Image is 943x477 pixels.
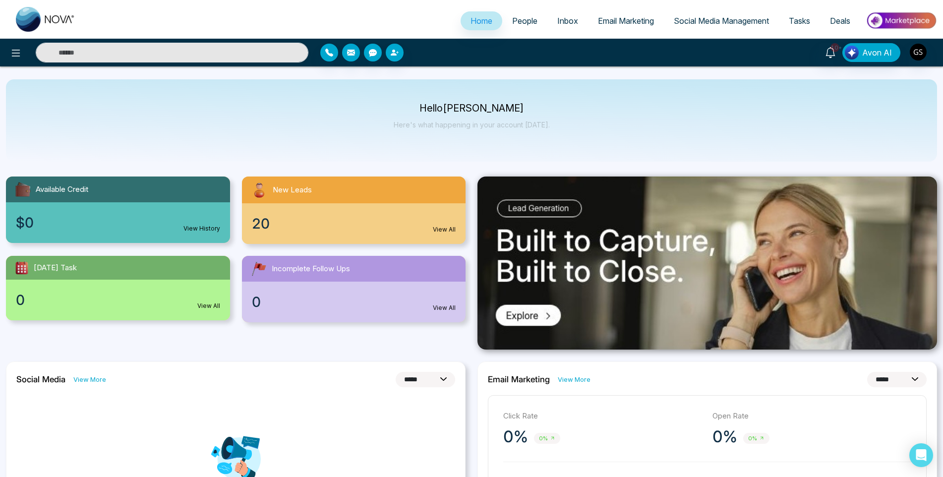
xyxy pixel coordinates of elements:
button: Avon AI [842,43,900,62]
span: 0% [743,433,769,444]
a: Social Media Management [664,11,779,30]
p: 0% [503,427,528,447]
span: Incomplete Follow Ups [272,263,350,275]
p: Open Rate [712,411,912,422]
img: . [477,177,937,350]
a: View More [73,375,106,384]
p: Click Rate [503,411,703,422]
a: View All [433,225,456,234]
a: View All [197,301,220,310]
img: followUps.svg [250,260,268,278]
img: todayTask.svg [14,260,30,276]
p: Hello [PERSON_NAME] [394,104,550,113]
h2: Email Marketing [488,374,550,384]
span: New Leads [273,184,312,196]
img: availableCredit.svg [14,180,32,198]
span: Home [471,16,492,26]
a: Tasks [779,11,820,30]
img: Nova CRM Logo [16,7,75,32]
span: 0 [16,290,25,310]
a: Deals [820,11,860,30]
img: User Avatar [910,44,927,60]
span: 10+ [830,43,839,52]
a: Incomplete Follow Ups0View All [236,256,472,322]
span: Inbox [557,16,578,26]
a: 10+ [819,43,842,60]
a: Email Marketing [588,11,664,30]
span: [DATE] Task [34,262,77,274]
p: Here's what happening in your account [DATE]. [394,120,550,129]
a: Home [461,11,502,30]
span: Deals [830,16,850,26]
span: 0% [534,433,560,444]
div: Open Intercom Messenger [909,443,933,467]
span: 0 [252,292,261,312]
a: View More [558,375,590,384]
span: Email Marketing [598,16,654,26]
span: Avon AI [862,47,892,59]
h2: Social Media [16,374,65,384]
span: Social Media Management [674,16,769,26]
span: $0 [16,212,34,233]
img: Market-place.gif [865,9,937,32]
a: View History [183,224,220,233]
a: New Leads20View All [236,177,472,244]
span: Tasks [789,16,810,26]
span: People [512,16,537,26]
img: newLeads.svg [250,180,269,199]
span: Available Credit [36,184,88,195]
span: 20 [252,213,270,234]
a: View All [433,303,456,312]
p: 0% [712,427,737,447]
a: Inbox [547,11,588,30]
a: People [502,11,547,30]
img: Lead Flow [845,46,859,60]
